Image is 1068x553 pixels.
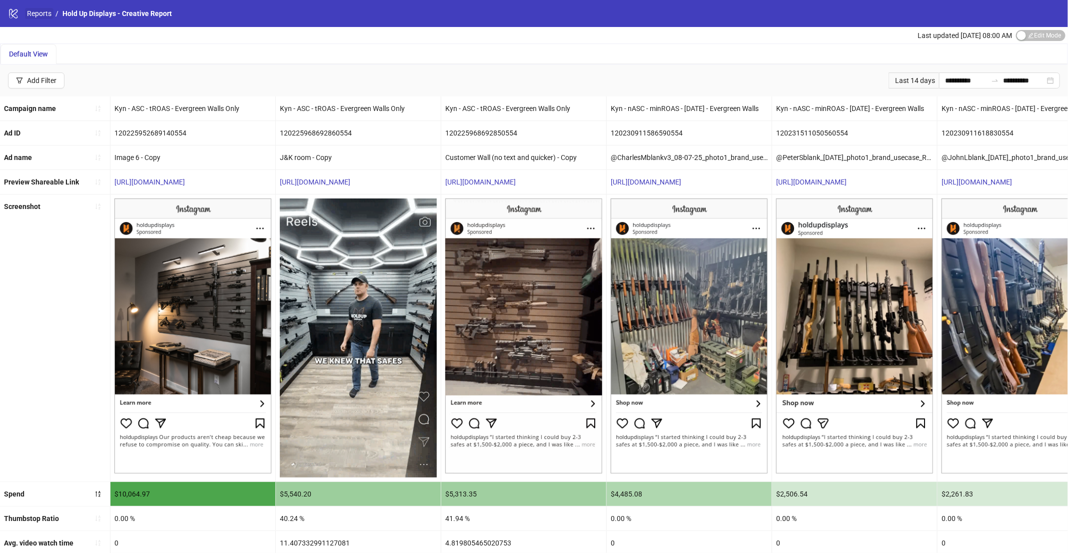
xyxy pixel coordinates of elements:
a: [URL][DOMAIN_NAME] [942,178,1012,186]
span: sort-descending [94,490,101,497]
img: Screenshot 120230911586590554 [611,198,768,473]
div: Kyn - ASC - tROAS - Evergreen Walls Only [441,96,606,120]
span: Last updated [DATE] 08:00 AM [918,31,1012,39]
div: $10,064.97 [110,482,275,506]
img: Screenshot 120231511050560554 [776,198,933,473]
div: 0.00 % [607,506,772,530]
span: filter [16,77,23,84]
div: @PeterSblank_[DATE]_photo1_brand_usecase_Racks_HoldUpDisplays_ [772,145,937,169]
b: Ad name [4,153,32,161]
b: Avg. video watch time [4,539,73,547]
span: to [991,76,999,84]
span: sort-ascending [94,105,101,112]
b: Thumbstop Ratio [4,514,59,522]
img: Screenshot 120225968692860554 [280,198,437,477]
b: Ad ID [4,129,20,137]
a: [URL][DOMAIN_NAME] [280,178,350,186]
div: 120231511050560554 [772,121,937,145]
div: 0.00 % [110,506,275,530]
div: Last 14 days [889,72,939,88]
span: Default View [9,50,48,58]
b: Preview Shareable Link [4,178,79,186]
img: Screenshot 120225952689140554 [114,198,271,473]
a: [URL][DOMAIN_NAME] [611,178,681,186]
li: / [55,8,58,19]
div: $2,506.54 [772,482,937,506]
a: [URL][DOMAIN_NAME] [445,178,516,186]
span: sort-ascending [94,515,101,522]
div: Add Filter [27,76,56,84]
img: Screenshot 120225968692850554 [445,198,602,473]
div: 120225952689140554 [110,121,275,145]
div: Kyn - nASC - minROAS - [DATE] - Evergreen Walls [772,96,937,120]
b: Screenshot [4,202,40,210]
a: [URL][DOMAIN_NAME] [776,178,847,186]
span: Hold Up Displays - Creative Report [62,9,172,17]
div: Image 6 - Copy [110,145,275,169]
div: 40.24 % [276,506,441,530]
span: sort-ascending [94,203,101,210]
div: 120225968692860554 [276,121,441,145]
span: sort-ascending [94,154,101,161]
a: Reports [25,8,53,19]
span: swap-right [991,76,999,84]
div: 0.00 % [772,506,937,530]
b: Spend [4,490,24,498]
div: J&K room - Copy [276,145,441,169]
a: [URL][DOMAIN_NAME] [114,178,185,186]
div: $5,313.35 [441,482,606,506]
div: Customer Wall (no text and quicker) - Copy [441,145,606,169]
div: 120230911586590554 [607,121,772,145]
div: $4,485.08 [607,482,772,506]
span: sort-ascending [94,178,101,185]
span: sort-ascending [94,539,101,546]
span: sort-ascending [94,129,101,136]
div: Kyn - ASC - tROAS - Evergreen Walls Only [276,96,441,120]
div: 41.94 % [441,506,606,530]
div: $5,540.20 [276,482,441,506]
div: Kyn - ASC - tROAS - Evergreen Walls Only [110,96,275,120]
div: 120225968692850554 [441,121,606,145]
div: @CharlesMblankv3_08-07-25_photo1_brand_usecase_Walls_HoldUpDisplays_ [607,145,772,169]
div: Kyn - nASC - minROAS - [DATE] - Evergreen Walls [607,96,772,120]
button: Add Filter [8,72,64,88]
b: Campaign name [4,104,56,112]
